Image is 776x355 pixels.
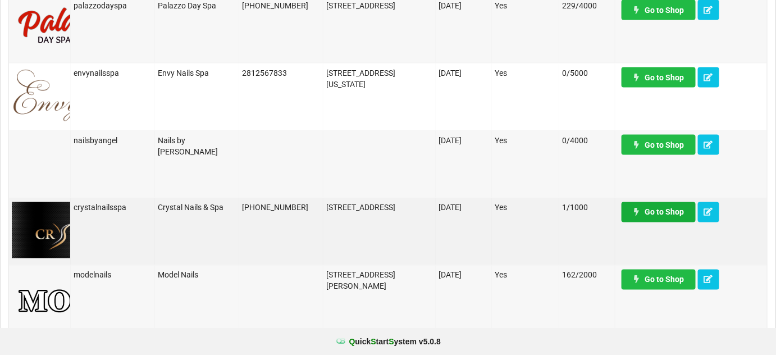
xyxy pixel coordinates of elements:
[74,202,152,213] div: crystalnailsspa
[562,202,612,213] div: 1/1000
[12,270,300,326] img: MN-Logo1.png
[495,67,556,79] div: Yes
[242,202,320,213] div: [PHONE_NUMBER]
[326,270,432,292] div: [STREET_ADDRESS][PERSON_NAME]
[12,202,169,258] img: CrystalNails_luxurylogo.png
[495,135,556,146] div: Yes
[439,67,489,79] div: [DATE]
[326,67,432,90] div: [STREET_ADDRESS][US_STATE]
[622,270,696,290] a: Go to Shop
[74,270,152,281] div: modelnails
[495,270,556,281] div: Yes
[158,202,236,213] div: Crystal Nails & Spa
[439,202,489,213] div: [DATE]
[349,336,441,347] b: uick tart ystem v 5.0.8
[335,336,346,347] img: favicon.ico
[349,337,355,346] span: Q
[74,135,152,146] div: nailsbyangel
[439,270,489,281] div: [DATE]
[371,337,376,346] span: S
[562,67,612,79] div: 0/5000
[242,67,320,79] div: 2812567833
[158,135,236,157] div: Nails by [PERSON_NAME]
[389,337,394,346] span: S
[158,67,236,79] div: Envy Nails Spa
[622,67,696,88] a: Go to Shop
[495,202,556,213] div: Yes
[12,67,162,124] img: ENS-logo.png
[622,135,696,155] a: Go to Shop
[326,202,432,213] div: [STREET_ADDRESS]
[622,202,696,222] a: Go to Shop
[74,67,152,79] div: envynailsspa
[562,270,612,281] div: 162/2000
[158,270,236,281] div: Model Nails
[562,135,612,146] div: 0/4000
[439,135,489,146] div: [DATE]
